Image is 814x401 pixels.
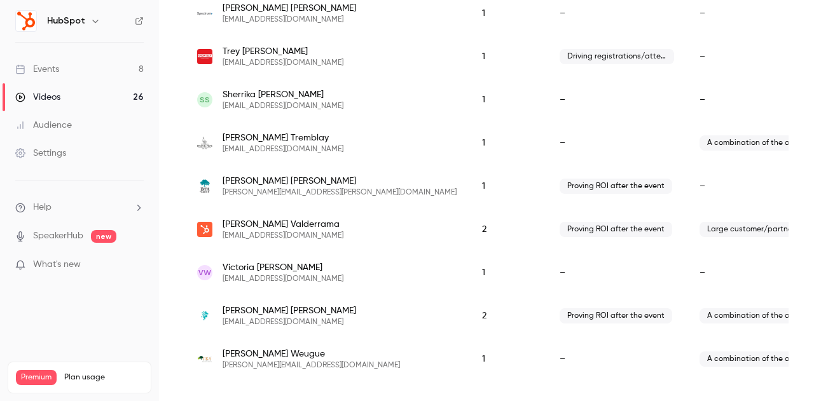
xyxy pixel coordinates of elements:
span: A combination of the above [700,351,814,367]
div: 1 [469,35,547,78]
span: [PERSON_NAME][EMAIL_ADDRESS][DOMAIN_NAME] [223,360,400,370]
span: Plan usage [64,372,143,383]
img: showdaypro.com [197,49,212,64]
span: [EMAIL_ADDRESS][DOMAIN_NAME] [223,15,356,25]
div: 1 [469,337,547,381]
span: Trey [PERSON_NAME] [223,45,343,58]
span: [PERSON_NAME] [PERSON_NAME] [223,175,457,187]
div: – [547,121,687,165]
div: – [547,251,687,294]
iframe: Noticeable Trigger [128,259,144,271]
img: cfl.rr.com [197,12,212,15]
span: Victoria [PERSON_NAME] [223,261,343,274]
span: Premium [16,370,57,385]
div: Audience [15,119,72,132]
span: Proving ROI after the event [560,222,672,237]
div: Events [15,63,59,76]
span: [PERSON_NAME] Tremblay [223,132,343,144]
div: – [547,78,687,121]
img: ikshealth.com [197,351,212,367]
div: – [547,337,687,381]
div: 1 [469,121,547,165]
span: [EMAIL_ADDRESS][DOMAIN_NAME] [223,144,343,154]
span: Proving ROI after the event [560,308,672,323]
span: [EMAIL_ADDRESS][DOMAIN_NAME] [223,317,356,327]
span: [EMAIL_ADDRESS][DOMAIN_NAME] [223,274,343,284]
span: [PERSON_NAME] [PERSON_NAME] [223,2,356,15]
li: help-dropdown-opener [15,201,144,214]
span: [PERSON_NAME][EMAIL_ADDRESS][PERSON_NAME][DOMAIN_NAME] [223,187,457,198]
img: hubspot.com [197,222,212,237]
div: 2 [469,294,547,337]
span: [PERSON_NAME] Valderrama [223,218,343,231]
span: What's new [33,258,81,271]
h6: HubSpot [47,15,85,27]
img: pepespizzeria.com [197,135,212,151]
div: 1 [469,78,547,121]
span: Sherrika [PERSON_NAME] [223,88,343,101]
span: A combination of the above [700,308,814,323]
img: cyberflorida.org [197,308,212,323]
span: Help [33,201,52,214]
span: Large customer/partner events [700,222,814,237]
span: SS [200,94,210,105]
span: new [91,230,116,243]
a: SpeakerHub [33,229,83,243]
span: [PERSON_NAME] [PERSON_NAME] [223,304,356,317]
div: Videos [15,91,60,104]
img: HubSpot [16,11,36,31]
span: Driving registrations/attendance [560,49,674,64]
img: jmagroup.com [197,179,212,194]
span: A combination of the above [700,135,814,151]
span: [EMAIL_ADDRESS][DOMAIN_NAME] [223,58,343,68]
span: [EMAIL_ADDRESS][DOMAIN_NAME] [223,231,343,241]
div: Settings [15,147,66,160]
div: 1 [469,251,547,294]
span: [PERSON_NAME] Weugue [223,348,400,360]
span: VW [198,267,211,278]
div: 2 [469,208,547,251]
span: Proving ROI after the event [560,179,672,194]
span: [EMAIL_ADDRESS][DOMAIN_NAME] [223,101,343,111]
div: 1 [469,165,547,208]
